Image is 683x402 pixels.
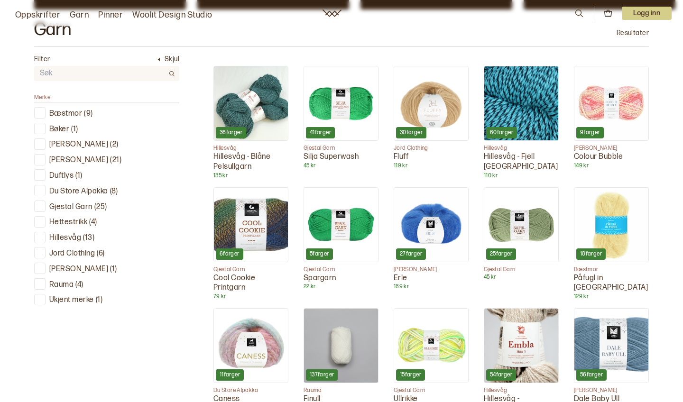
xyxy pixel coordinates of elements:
[394,187,469,291] a: Erle27farger[PERSON_NAME]Erle189 kr
[49,295,94,305] p: Ukjent merke
[49,125,69,135] p: Bøker
[394,387,469,394] p: Gjestal Garn
[323,9,341,17] a: Woolit
[110,265,117,274] p: ( 1 )
[617,28,649,38] p: Resultater
[400,250,422,258] p: 27 farger
[220,129,242,137] p: 36 farger
[310,250,329,258] p: 5 farger
[574,152,649,162] p: Colour Bubble
[214,66,288,140] img: Hillesvåg - Blåne Pelsullgarn
[304,145,378,152] p: Gjestal Garn
[484,66,558,140] img: Hillesvåg - Fjell Sokkegarn
[304,66,378,140] img: Silja Superwash
[304,266,378,274] p: Gjestal Garn
[49,109,82,119] p: Bæstmor
[574,145,649,152] p: [PERSON_NAME]
[574,387,649,394] p: [PERSON_NAME]
[15,9,60,22] a: Oppskrifter
[49,233,81,243] p: Hillesvåg
[34,67,164,81] input: Søk
[94,202,107,212] p: ( 25 )
[310,129,331,137] p: 41 farger
[49,140,108,150] p: [PERSON_NAME]
[574,66,649,170] a: Colour Bubble9farger[PERSON_NAME]Colour Bubble149 kr
[83,233,94,243] p: ( 13 )
[75,171,82,181] p: ( 1 )
[49,218,87,228] p: Hettestrikk
[49,171,74,181] p: Duftlys
[574,274,649,293] p: Påfugl in [GEOGRAPHIC_DATA]
[220,250,240,258] p: 6 farger
[214,309,288,383] img: Caness
[96,295,102,305] p: ( 1 )
[484,172,559,180] p: 110 kr
[304,274,378,283] p: Spargarn
[70,9,89,22] a: Garn
[400,371,421,379] p: 15 farger
[84,109,92,119] p: ( 9 )
[97,249,104,259] p: ( 6 )
[49,265,108,274] p: [PERSON_NAME]
[394,66,468,140] img: Fluff
[34,94,50,101] span: Merke
[75,280,83,290] p: ( 4 )
[484,187,559,281] a: 25fargerGjestal Garn45 kr
[213,172,288,180] p: 135 kr
[394,66,469,170] a: Fluff30fargerJord ClothingFluff119 kr
[574,188,648,262] img: Påfugl in Paris
[394,188,468,262] img: Erle
[34,55,50,64] p: Filter
[574,266,649,274] p: Bæstmor
[574,309,648,383] img: Dale Baby Ull
[580,250,602,258] p: 18 farger
[49,249,95,259] p: Jord Clothing
[574,293,649,301] p: 129 kr
[574,187,649,301] a: Påfugl in Paris18fargerBæstmorPåfugl in [GEOGRAPHIC_DATA]129 kr
[213,293,288,301] p: 79 kr
[213,187,288,301] a: Cool Cookie Printgarn6fargerGjestal GarnCool Cookie Printgarn79 kr
[304,188,378,262] img: Spargarn
[304,187,378,291] a: Spargarn5fargerGjestal GarnSpargarn22 kr
[220,371,240,379] p: 11 farger
[484,152,559,172] p: Hillesvåg - Fjell [GEOGRAPHIC_DATA]
[394,145,469,152] p: Jord Clothing
[49,280,74,290] p: Rauma
[71,125,78,135] p: ( 1 )
[484,309,558,383] img: Hillesvåg - Embla ullgarn
[484,387,559,394] p: Hillesvåg
[304,162,378,170] p: 45 kr
[394,309,468,383] img: Ullrikke
[304,152,378,162] p: Silja Superwash
[622,7,672,20] button: User dropdown
[213,387,288,394] p: Du Store Alpakka
[490,129,513,137] p: 60 farger
[110,140,118,150] p: ( 2 )
[622,7,672,20] p: Logg inn
[49,155,108,165] p: [PERSON_NAME]
[213,266,288,274] p: Gjestal Garn
[132,9,212,22] a: Woolit Design Studio
[484,274,559,281] p: 45 kr
[484,266,559,274] p: Gjestal Garn
[89,218,97,228] p: ( 4 )
[49,202,92,212] p: Gjestal Garn
[394,162,469,170] p: 119 kr
[110,187,118,197] p: ( 8 )
[574,162,649,170] p: 149 kr
[304,387,378,394] p: Rauma
[213,66,288,180] a: Hillesvåg - Blåne Pelsullgarn36fargerHillesvågHillesvåg - Blåne Pelsullgarn135 kr
[394,274,469,283] p: Erle
[213,274,288,293] p: Cool Cookie Printgarn
[213,152,288,172] p: Hillesvåg - Blåne Pelsullgarn
[490,250,512,258] p: 25 farger
[574,66,648,140] img: Colour Bubble
[49,187,108,197] p: Du Store Alpakka
[484,66,559,180] a: Hillesvåg - Fjell Sokkegarn60fargerHillesvågHillesvåg - Fjell [GEOGRAPHIC_DATA]110 kr
[580,129,600,137] p: 9 farger
[165,55,179,64] p: Skjul
[110,155,121,165] p: ( 21 )
[484,145,559,152] p: Hillesvåg
[394,266,469,274] p: [PERSON_NAME]
[394,283,469,291] p: 189 kr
